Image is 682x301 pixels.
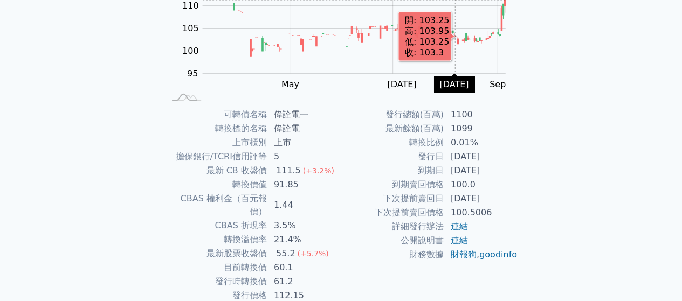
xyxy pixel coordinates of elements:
[164,219,267,233] td: CBAS 折現率
[341,136,444,150] td: 轉換比例
[341,234,444,248] td: 公開說明書
[444,122,518,136] td: 1099
[267,122,341,136] td: 偉詮電
[267,261,341,275] td: 60.1
[267,192,341,219] td: 1.44
[490,79,506,89] tspan: Sep
[444,178,518,192] td: 100.0
[267,178,341,192] td: 91.85
[182,1,199,11] tspan: 110
[164,247,267,261] td: 最新股票收盤價
[182,46,199,56] tspan: 100
[182,23,199,33] tspan: 105
[281,79,299,89] tspan: May
[341,248,444,262] td: 財務數據
[164,164,267,178] td: 最新 CB 收盤價
[164,233,267,247] td: 轉換溢價率
[164,108,267,122] td: 可轉債名稱
[267,233,341,247] td: 21.4%
[267,150,341,164] td: 5
[451,235,468,246] a: 連結
[451,221,468,232] a: 連結
[187,68,198,79] tspan: 95
[341,108,444,122] td: 發行總額(百萬)
[267,136,341,150] td: 上市
[444,206,518,220] td: 100.5006
[164,275,267,289] td: 發行時轉換價
[274,247,298,260] div: 55.2
[267,219,341,233] td: 3.5%
[451,249,477,260] a: 財報狗
[164,178,267,192] td: 轉換價值
[444,248,518,262] td: ,
[267,275,341,289] td: 61.2
[341,122,444,136] td: 最新餘額(百萬)
[341,150,444,164] td: 發行日
[444,136,518,150] td: 0.01%
[444,164,518,178] td: [DATE]
[387,79,416,89] tspan: [DATE]
[274,164,303,177] div: 111.5
[341,220,444,234] td: 詳細發行辦法
[341,178,444,192] td: 到期賣回價格
[341,192,444,206] td: 下次提前賣回日
[479,249,517,260] a: goodinfo
[444,108,518,122] td: 1100
[164,136,267,150] td: 上市櫃別
[628,249,682,301] div: 聊天小工具
[297,249,328,258] span: (+5.7%)
[341,206,444,220] td: 下次提前賣回價格
[164,122,267,136] td: 轉換標的名稱
[628,249,682,301] iframe: Chat Widget
[164,261,267,275] td: 目前轉換價
[164,150,267,164] td: 擔保銀行/TCRI信用評等
[267,108,341,122] td: 偉詮電一
[444,150,518,164] td: [DATE]
[341,164,444,178] td: 到期日
[303,166,334,175] span: (+3.2%)
[444,192,518,206] td: [DATE]
[164,192,267,219] td: CBAS 權利金（百元報價）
